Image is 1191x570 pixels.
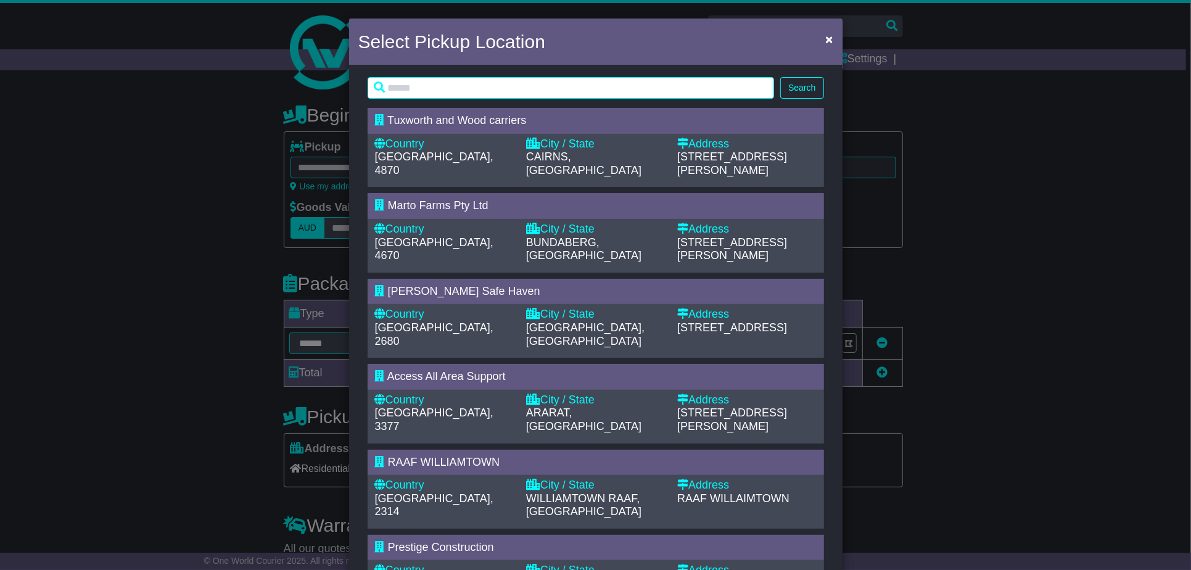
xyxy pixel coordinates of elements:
[526,223,665,236] div: City / State
[526,236,641,262] span: BUNDABERG, [GEOGRAPHIC_DATA]
[388,285,540,297] span: [PERSON_NAME] Safe Haven
[375,321,493,347] span: [GEOGRAPHIC_DATA], 2680
[780,77,823,99] button: Search
[375,236,493,262] span: [GEOGRAPHIC_DATA], 4670
[677,492,789,505] span: RAAF WILLAIMTOWN
[375,223,514,236] div: Country
[358,28,546,56] h4: Select Pickup Location
[526,321,645,347] span: [GEOGRAPHIC_DATA], [GEOGRAPHIC_DATA]
[375,308,514,321] div: Country
[677,138,816,151] div: Address
[526,492,641,518] span: WILLIAMTOWN RAAF, [GEOGRAPHIC_DATA]
[375,407,493,432] span: [GEOGRAPHIC_DATA], 3377
[677,321,787,334] span: [STREET_ADDRESS]
[387,370,506,382] span: Access All Area Support
[388,199,488,212] span: Marto Farms Pty Ltd
[526,394,665,407] div: City / State
[526,479,665,492] div: City / State
[375,151,493,176] span: [GEOGRAPHIC_DATA], 4870
[375,138,514,151] div: Country
[388,541,494,553] span: Prestige Construction
[387,114,526,126] span: Tuxworth and Wood carriers
[677,223,816,236] div: Address
[526,308,665,321] div: City / State
[819,27,839,52] button: Close
[526,407,641,432] span: ARARAT, [GEOGRAPHIC_DATA]
[825,32,833,46] span: ×
[388,456,500,468] span: RAAF WILLIAMTOWN
[526,151,641,176] span: CAIRNS, [GEOGRAPHIC_DATA]
[677,308,816,321] div: Address
[677,394,816,407] div: Address
[375,492,493,518] span: [GEOGRAPHIC_DATA], 2314
[375,394,514,407] div: Country
[375,479,514,492] div: Country
[677,236,787,262] span: [STREET_ADDRESS][PERSON_NAME]
[677,151,787,176] span: [STREET_ADDRESS][PERSON_NAME]
[526,138,665,151] div: City / State
[677,407,787,432] span: [STREET_ADDRESS][PERSON_NAME]
[677,479,816,492] div: Address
